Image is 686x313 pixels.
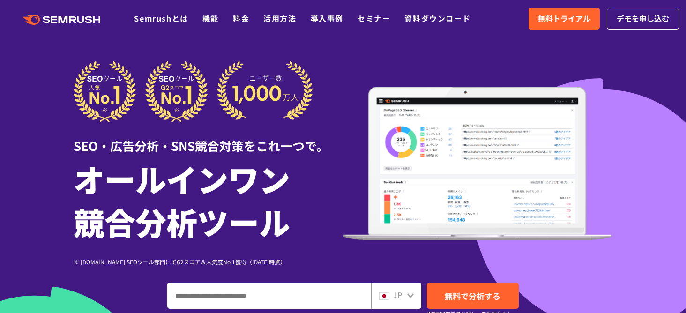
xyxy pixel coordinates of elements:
span: JP [393,289,402,300]
span: 無料トライアル [538,13,590,25]
a: Semrushとは [134,13,188,24]
input: ドメイン、キーワードまたはURLを入力してください [168,283,371,308]
a: 活用方法 [263,13,296,24]
span: 無料で分析する [445,290,500,302]
a: セミナー [358,13,390,24]
span: デモを申し込む [617,13,669,25]
a: 導入事例 [311,13,343,24]
a: 料金 [233,13,249,24]
a: 資料ダウンロード [404,13,470,24]
a: 無料トライアル [529,8,600,30]
h1: オールインワン 競合分析ツール [74,157,343,243]
div: ※ [DOMAIN_NAME] SEOツール部門にてG2スコア＆人気度No.1獲得（[DATE]時点） [74,257,343,266]
a: 無料で分析する [427,283,519,309]
a: デモを申し込む [607,8,679,30]
a: 機能 [202,13,219,24]
div: SEO・広告分析・SNS競合対策をこれ一つで。 [74,122,343,155]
